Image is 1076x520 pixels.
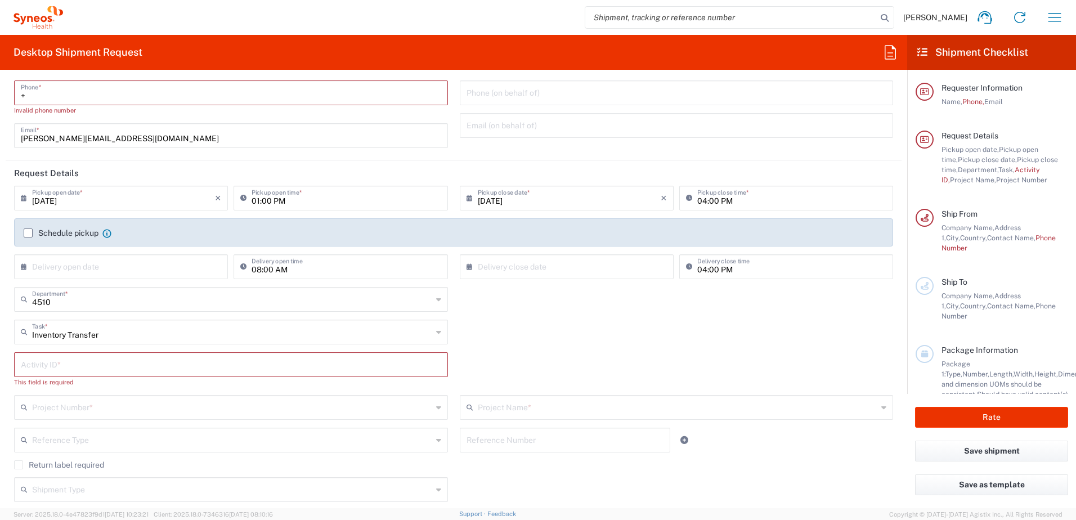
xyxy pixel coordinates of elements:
span: Country, [960,234,987,242]
span: [PERSON_NAME] [903,12,967,23]
span: Pickup close date, [958,155,1017,164]
span: Project Name, [950,176,996,184]
span: Length, [989,370,1014,378]
span: [DATE] 08:10:16 [229,511,273,518]
span: Width, [1014,370,1034,378]
span: Server: 2025.18.0-4e47823f9d1 [14,511,149,518]
span: Company Name, [941,292,994,300]
span: Phone, [962,97,984,106]
h2: Desktop Shipment Request [14,46,142,59]
span: Task, [998,165,1015,174]
h2: Request Details [14,168,79,179]
span: Country, [960,302,987,310]
span: City, [946,302,960,310]
span: Company Name, [941,223,994,232]
span: Department, [958,165,998,174]
span: Request Details [941,131,998,140]
span: Number, [962,370,989,378]
h2: Shipment Checklist [917,46,1028,59]
span: Package Information [941,346,1018,355]
span: Pickup open date, [941,145,999,154]
label: Return label required [14,460,104,469]
i: × [215,189,221,207]
a: Feedback [487,510,516,517]
span: Type, [945,370,962,378]
span: City, [946,234,960,242]
span: Package 1: [941,360,970,378]
span: Ship To [941,277,967,286]
button: Save as template [915,474,1068,495]
i: × [661,189,667,207]
span: Contact Name, [987,234,1035,242]
a: Add Reference [676,432,692,448]
span: Should have valid content(s) [977,390,1068,398]
button: Save shipment [915,441,1068,461]
span: Height, [1034,370,1058,378]
span: Ship From [941,209,978,218]
div: Invalid phone number [14,105,448,115]
input: Shipment, tracking or reference number [585,7,877,28]
div: This field is required [14,377,448,387]
span: Name, [941,97,962,106]
a: Support [459,510,487,517]
span: Email [984,97,1003,106]
span: Copyright © [DATE]-[DATE] Agistix Inc., All Rights Reserved [889,509,1062,519]
span: Contact Name, [987,302,1035,310]
span: [DATE] 10:23:21 [105,511,149,518]
button: Rate [915,407,1068,428]
label: Schedule pickup [24,228,98,237]
span: Project Number [996,176,1047,184]
span: Client: 2025.18.0-7346316 [154,511,273,518]
span: Requester Information [941,83,1023,92]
